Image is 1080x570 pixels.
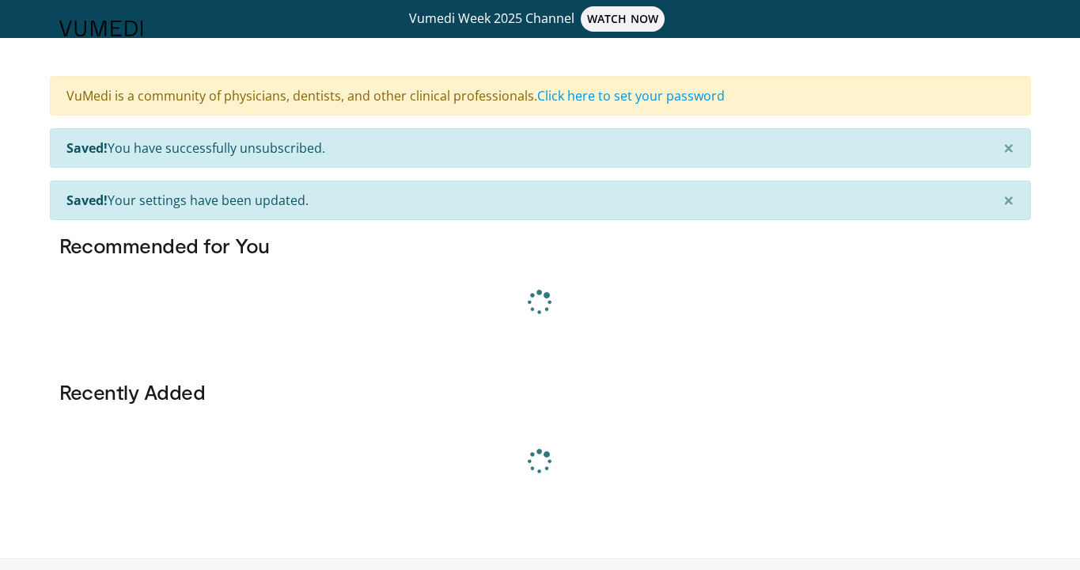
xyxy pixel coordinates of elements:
[537,87,725,104] a: Click here to set your password
[987,181,1030,219] button: ×
[59,379,1021,405] h3: Recently Added
[50,76,1031,116] div: VuMedi is a community of physicians, dentists, and other clinical professionals.
[59,21,143,36] img: VuMedi Logo
[50,128,1031,168] div: You have successfully unsubscribed.
[66,139,108,157] strong: Saved!
[987,129,1030,167] button: ×
[66,192,108,209] strong: Saved!
[59,233,1021,258] h3: Recommended for You
[50,180,1031,220] div: Your settings have been updated.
